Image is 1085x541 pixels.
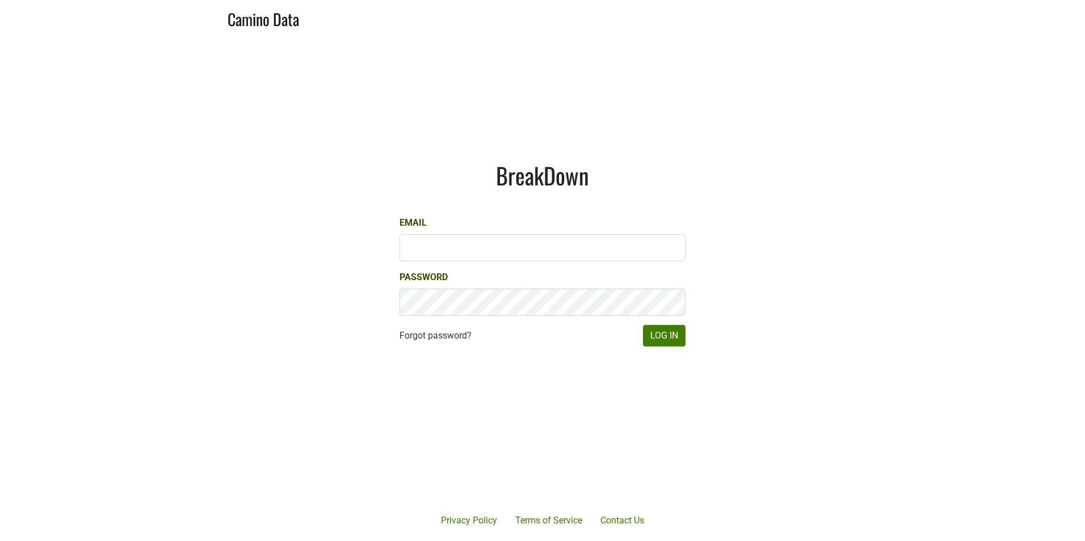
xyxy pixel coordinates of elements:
a: Camino Data [228,5,299,31]
label: Password [399,270,448,284]
a: Privacy Policy [432,509,506,532]
a: Forgot password? [399,329,472,343]
label: Email [399,216,427,230]
button: Log In [643,325,686,346]
a: Terms of Service [506,509,591,532]
a: Contact Us [591,509,653,532]
h1: BreakDown [399,162,686,189]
